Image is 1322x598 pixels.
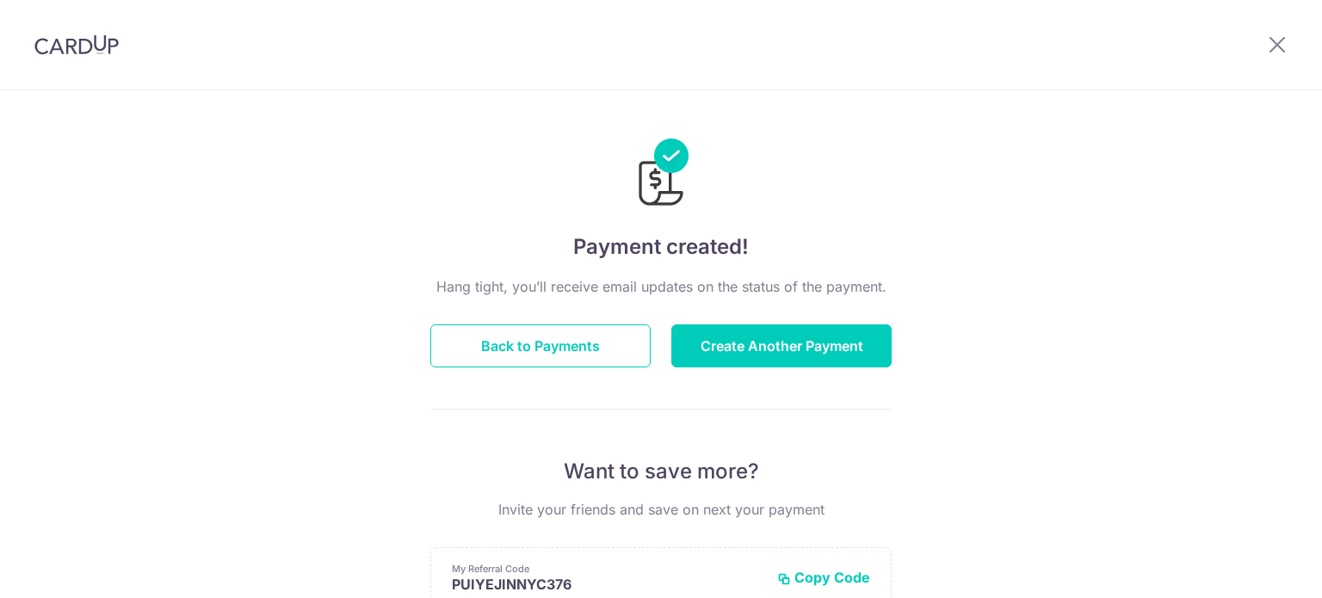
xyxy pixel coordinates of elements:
[633,139,689,211] img: Payments
[430,499,892,520] p: Invite your friends and save on next your payment
[777,569,870,586] button: Copy Code
[430,276,892,297] p: Hang tight, you’ll receive email updates on the status of the payment.
[452,562,763,576] p: My Referral Code
[671,324,892,367] button: Create Another Payment
[430,231,892,262] h4: Payment created!
[34,34,119,55] img: CardUp
[430,458,892,485] p: Want to save more?
[430,324,651,367] button: Back to Payments
[452,576,763,593] p: PUIYEJINNYC376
